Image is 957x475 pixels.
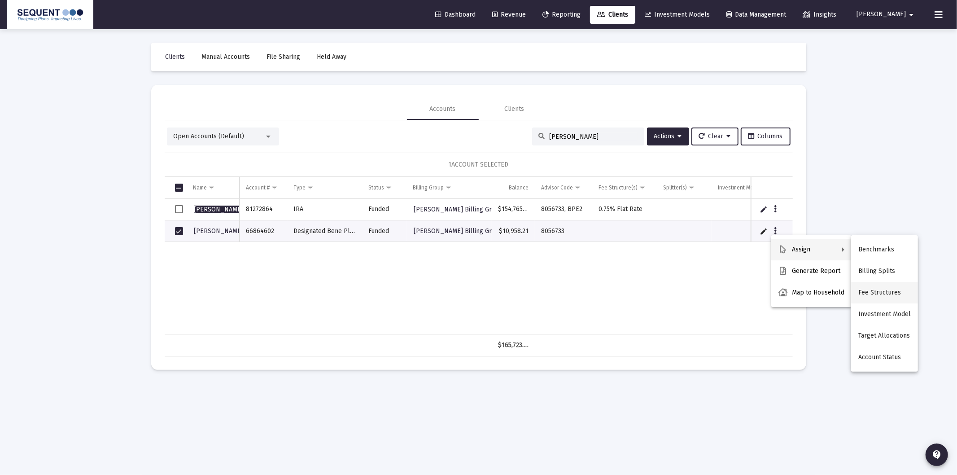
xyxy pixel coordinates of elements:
button: Assign [771,239,852,260]
button: Target Allocations [851,325,918,347]
button: Account Status [851,347,918,368]
button: Investment Model [851,303,918,325]
button: Billing Splits [851,260,918,282]
button: Map to Household [771,282,852,303]
button: Fee Structures [851,282,918,303]
button: Generate Report [771,260,852,282]
button: Benchmarks [851,239,918,260]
